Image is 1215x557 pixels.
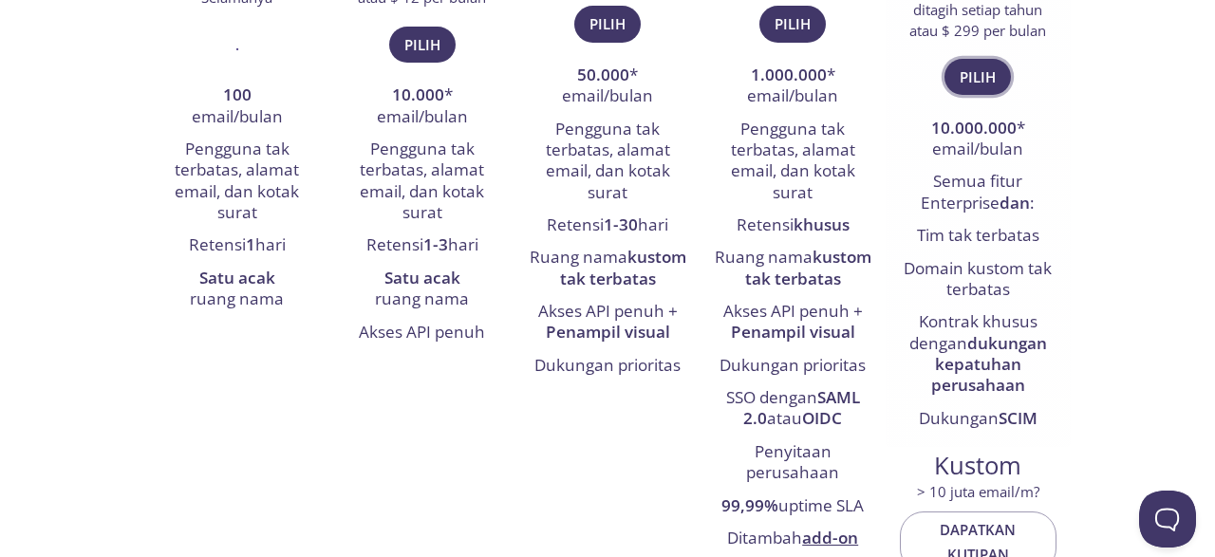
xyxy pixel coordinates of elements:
[1000,192,1030,214] strong: dan
[246,233,255,255] strong: 1
[960,65,996,89] span: Pilih
[802,527,858,548] a: add-on
[560,246,686,288] strong: kustom tak terbatas
[900,166,1056,220] li: Semua fitur Enterprise :
[529,242,685,296] li: Ruang nama
[1139,491,1196,548] iframe: Help Scout Beacon - Open
[715,382,871,436] li: SSO dengan atau
[159,263,315,317] li: ruang nama
[721,494,778,516] strong: 99,99%
[901,450,1056,482] span: Kustom
[344,134,500,230] li: Pengguna tak terbatas, alamat email, dan kotak surat
[577,64,629,85] strong: 50.000
[900,403,1056,436] li: Dukungan
[715,242,871,296] li: Ruang nama
[159,80,315,134] li: email/bulan
[529,210,685,242] li: Retensi hari
[802,407,842,429] strong: OIDC
[529,350,685,382] li: Dukungan prioritas
[529,296,685,350] li: Akses API penuh +
[743,386,860,429] strong: SAML 2.0
[384,267,460,288] strong: Satu acak
[900,113,1056,167] li: * email/bulan
[392,84,444,105] strong: 10.000
[199,267,275,288] strong: Satu acak
[751,64,827,85] strong: 1.000.000
[715,114,871,210] li: Pengguna tak terbatas, alamat email, dan kotak surat
[715,436,871,491] li: Penyitaan perusahaan
[715,210,871,242] li: Retensi
[715,491,871,523] li: uptime SLA
[931,117,1017,139] strong: 10.000.000
[900,253,1056,307] li: Domain kustom tak terbatas
[604,214,638,235] strong: 1-30
[344,317,500,349] li: Akses API penuh
[917,482,1039,501] span: > 10 juta email/m?
[715,296,871,350] li: Akses API penuh +
[223,84,252,105] strong: 100
[931,332,1047,397] strong: dukungan kepatuhan perusahaan
[775,11,811,36] span: Pilih
[344,230,500,262] li: Retensi hari
[900,306,1056,402] li: Kontrak khusus dengan
[546,321,670,343] strong: Penampil visual
[745,246,871,288] strong: kustom tak terbatas
[715,60,871,114] li: * email/bulan
[529,114,685,210] li: Pengguna tak terbatas, alamat email, dan kotak surat
[944,59,1011,95] button: Pilih
[404,32,440,57] span: Pilih
[389,27,456,63] button: Pilih
[574,6,641,42] button: Pilih
[159,230,315,262] li: Retensi hari
[159,134,315,230] li: Pengguna tak terbatas, alamat email, dan kotak surat
[759,6,826,42] button: Pilih
[900,220,1056,252] li: Tim tak terbatas
[344,80,500,134] li: * email/bulan
[715,523,871,555] li: Ditambah
[529,60,685,114] li: * email/bulan
[794,214,850,235] strong: khusus
[589,11,626,36] span: Pilih
[344,263,500,317] li: ruang nama
[999,407,1037,429] strong: SCIM
[731,321,855,343] strong: Penampil visual
[423,233,448,255] strong: 1-3
[715,350,871,382] li: Dukungan prioritas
